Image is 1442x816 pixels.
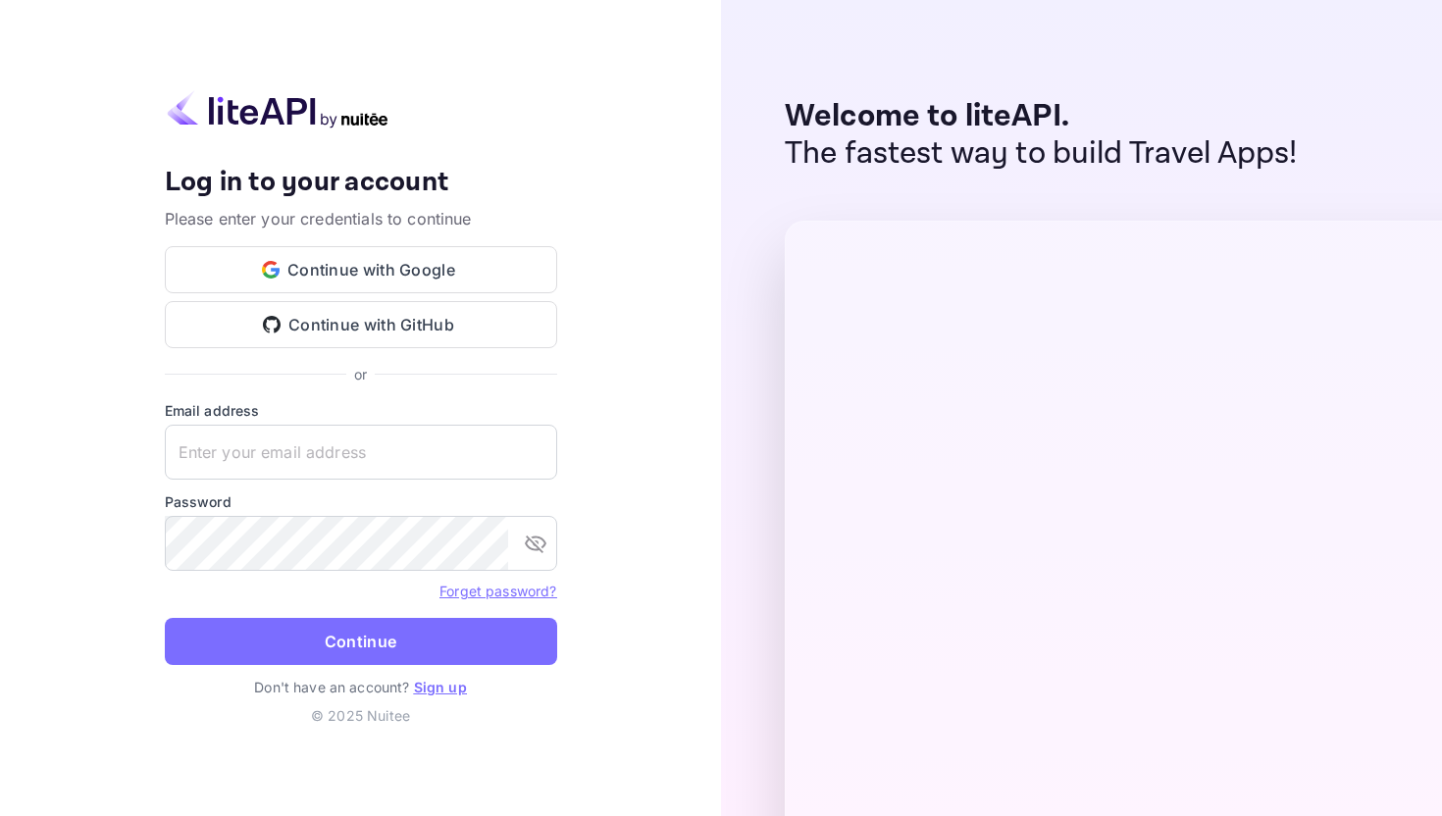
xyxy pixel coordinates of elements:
[165,705,557,726] p: © 2025 Nuitee
[785,98,1298,135] p: Welcome to liteAPI.
[165,90,390,128] img: liteapi
[165,618,557,665] button: Continue
[516,524,555,563] button: toggle password visibility
[414,679,467,695] a: Sign up
[354,364,367,384] p: or
[439,583,556,599] a: Forget password?
[165,207,557,230] p: Please enter your credentials to continue
[165,400,557,421] label: Email address
[165,425,557,480] input: Enter your email address
[439,581,556,600] a: Forget password?
[165,166,557,200] h4: Log in to your account
[785,135,1298,173] p: The fastest way to build Travel Apps!
[165,301,557,348] button: Continue with GitHub
[165,246,557,293] button: Continue with Google
[165,677,557,697] p: Don't have an account?
[165,491,557,512] label: Password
